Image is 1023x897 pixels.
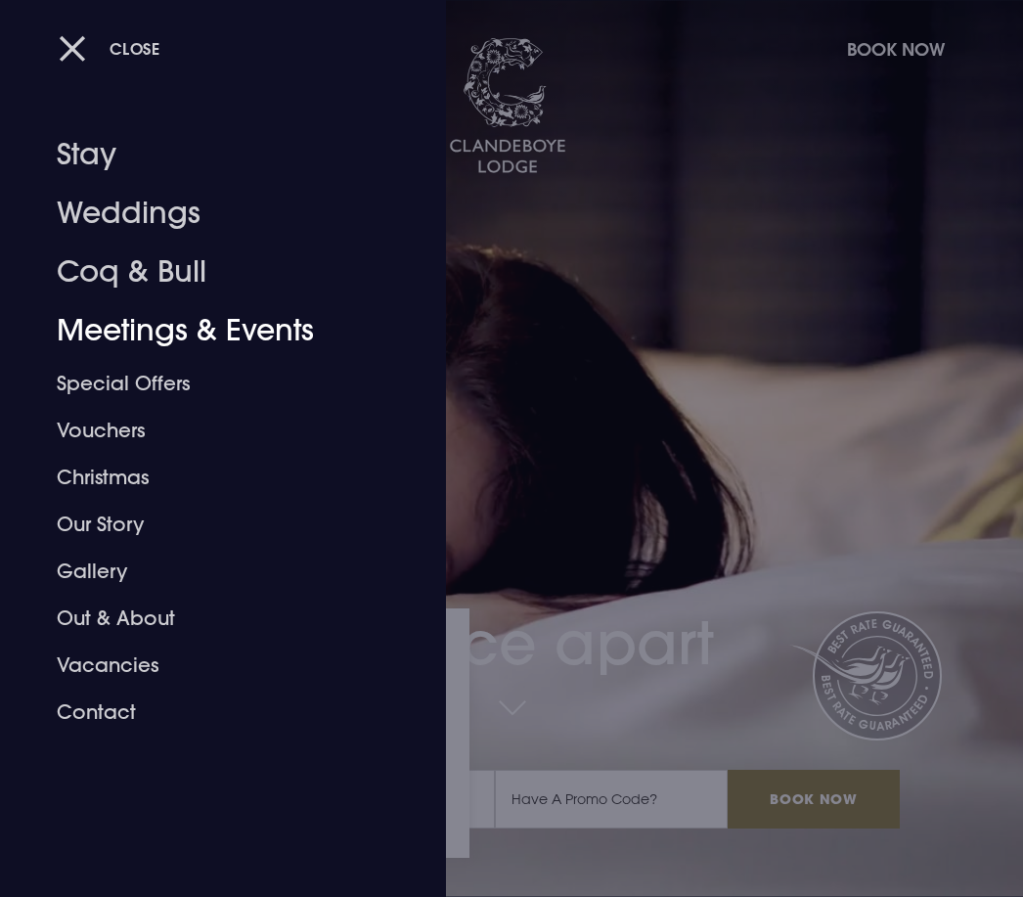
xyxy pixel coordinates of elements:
button: Close [59,28,160,68]
span: Close [110,38,160,59]
a: Vacancies [57,642,363,689]
a: Christmas [57,454,363,501]
a: Contact [57,689,363,736]
a: Coq & Bull [57,243,363,301]
a: Meetings & Events [57,301,363,360]
a: Gallery [57,548,363,595]
a: Out & About [57,595,363,642]
a: Weddings [57,184,363,243]
a: Special Offers [57,360,363,407]
a: Our Story [57,501,363,548]
a: Stay [57,125,363,184]
a: Vouchers [57,407,363,454]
